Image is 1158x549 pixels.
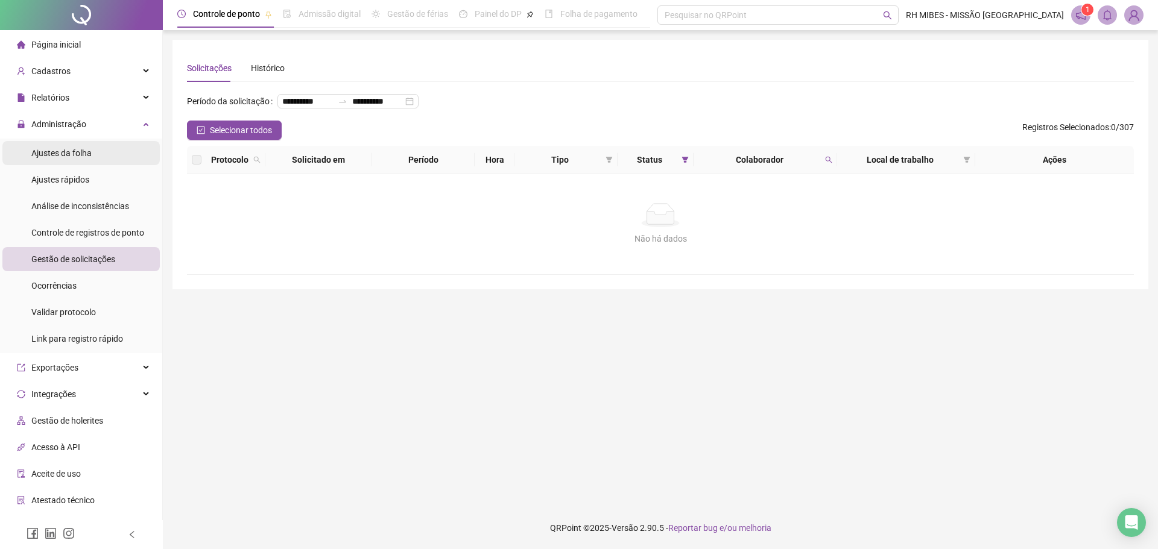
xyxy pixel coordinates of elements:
th: Hora [475,146,514,174]
span: filter [679,151,691,169]
span: Exportações [31,363,78,372]
span: Selecionar todos [210,124,272,137]
span: audit [17,469,25,478]
span: Link para registro rápido [31,334,123,344]
div: Open Intercom Messenger [1117,508,1146,537]
span: export [17,363,25,372]
span: Aceite de uso [31,469,81,478]
span: Controle de registros de ponto [31,228,144,237]
span: search [253,156,261,163]
span: 1 [1086,5,1090,14]
span: api [17,443,25,451]
img: 71697 [1125,6,1143,24]
span: to [338,96,347,106]
span: filter [682,156,689,163]
span: file [17,93,25,102]
span: Ajustes rápidos [31,175,89,184]
span: : 0 / 307 [1022,121,1134,140]
span: Status [622,153,677,166]
span: dashboard [459,10,467,18]
span: book [545,10,553,18]
span: filter [606,156,613,163]
span: filter [963,156,970,163]
span: Painel do DP [475,9,522,19]
span: Gestão de holerites [31,416,103,425]
span: home [17,40,25,49]
span: apartment [17,416,25,425]
span: left [128,530,136,539]
span: search [823,151,835,169]
span: Página inicial [31,40,81,49]
span: Colaborador [698,153,820,166]
span: facebook [27,527,39,539]
span: Gestão de solicitações [31,254,115,264]
span: Gestão de férias [387,9,448,19]
span: Reportar bug e/ou melhoria [668,523,771,533]
span: Relatórios [31,93,69,102]
span: filter [961,151,973,169]
span: instagram [63,527,75,539]
span: notification [1075,10,1086,20]
span: search [251,151,263,169]
span: RH MIBES - MISSÃO [GEOGRAPHIC_DATA] [906,8,1064,22]
span: Protocolo [211,153,248,166]
span: Local de trabalho [842,153,958,166]
span: linkedin [45,527,57,539]
button: Selecionar todos [187,121,282,140]
span: Admissão digital [299,9,361,19]
th: Período [372,146,475,174]
span: Validar protocolo [31,307,96,317]
span: Atestado técnico [31,495,95,505]
span: bell [1102,10,1113,20]
span: search [825,156,832,163]
span: Cadastros [31,66,71,76]
span: pushpin [527,11,534,18]
span: Registros Selecionados [1022,122,1109,132]
span: Acesso à API [31,442,80,452]
span: pushpin [265,11,272,18]
div: Solicitações [187,61,232,75]
span: Ocorrências [31,281,77,290]
span: clock-circle [177,10,186,18]
th: Solicitado em [265,146,372,174]
span: lock [17,120,25,128]
span: Tipo [519,153,600,166]
span: swap-right [338,96,347,106]
span: Integrações [31,389,76,399]
span: file-done [283,10,291,18]
span: check-square [197,126,205,134]
span: Administração [31,119,86,129]
label: Período da solicitação [187,92,277,111]
div: Ações [980,153,1129,166]
div: Não há dados [201,232,1119,245]
span: filter [603,151,615,169]
footer: QRPoint © 2025 - 2.90.5 - [163,507,1158,549]
span: sun [372,10,380,18]
span: Folha de pagamento [560,9,638,19]
span: Versão [612,523,638,533]
span: Controle de ponto [193,9,260,19]
span: solution [17,496,25,504]
sup: 1 [1081,4,1093,16]
span: sync [17,390,25,398]
span: Análise de inconsistências [31,201,129,211]
span: Ajustes da folha [31,148,92,158]
div: Histórico [251,61,285,75]
span: user-add [17,67,25,75]
span: search [883,11,892,20]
